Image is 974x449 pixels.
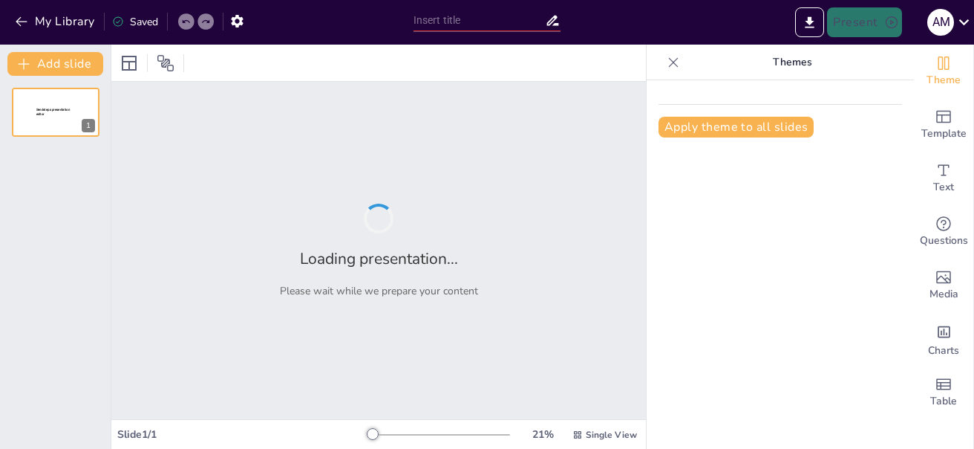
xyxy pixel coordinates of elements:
[914,98,973,152] div: Add ready made slides
[658,117,814,138] button: Apply theme to all slides
[914,312,973,366] div: Add charts and graphs
[685,45,899,80] p: Themes
[921,126,967,142] span: Template
[927,7,954,37] button: A m
[920,233,968,249] span: Questions
[12,88,99,137] div: 1
[929,286,958,303] span: Media
[914,366,973,419] div: Add a table
[280,284,478,298] p: Please wait while we prepare your content
[928,343,959,359] span: Charts
[927,9,954,36] div: A m
[795,7,824,37] button: Export to PowerPoint
[914,45,973,98] div: Change the overall theme
[926,72,961,88] span: Theme
[914,259,973,312] div: Add images, graphics, shapes or video
[300,248,458,269] h2: Loading presentation...
[930,393,957,410] span: Table
[117,427,367,442] div: Slide 1 / 1
[157,54,174,72] span: Position
[914,205,973,259] div: Get real-time input from your audience
[7,52,103,76] button: Add slide
[827,7,901,37] button: Present
[36,108,70,116] span: Sendsteps presentation editor
[11,10,101,33] button: My Library
[586,429,637,441] span: Single View
[414,10,546,31] input: Insert title
[933,179,954,196] span: Text
[112,15,158,29] div: Saved
[117,51,141,75] div: Layout
[914,152,973,205] div: Add text boxes
[82,119,95,132] div: 1
[525,427,560,442] div: 21 %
